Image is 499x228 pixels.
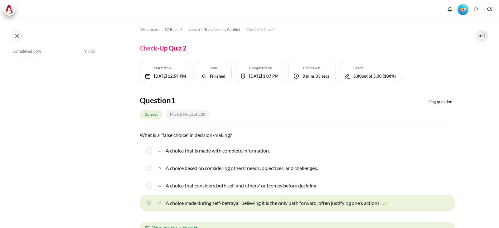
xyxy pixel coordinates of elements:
a: Lesson 4: Transforming Conflict [189,26,240,33]
span: 1 [171,96,175,105]
nav: Navigation bar [140,25,455,35]
h5: Grade [353,65,396,71]
a: User menu [483,3,496,16]
h5: Completed on [249,65,279,71]
b: 100 [384,74,391,79]
b: 5.00 [353,74,362,79]
img: Level #2 [458,4,468,15]
a: Level #2 [455,3,471,15]
a: Check-Up Quiz 2 [246,26,274,33]
p: A choice made during self-betrayal, believing it is the only path forward, often justifying one's... [166,199,380,207]
span: 9 [84,48,87,55]
a: My courses [140,26,158,33]
span: CS [483,3,496,16]
img: Correct [382,201,388,207]
span: Lesson 4: Transforming Conflict [189,27,240,32]
div: 8 mins 33 secs [303,73,329,80]
h4: Question [140,95,246,105]
div: Level #2 [458,3,468,15]
span: Check-Up Quiz 2 [246,27,274,32]
span: Completed 36% [12,48,41,55]
span: a. [158,146,164,156]
span: SG Batch 2 [165,27,182,32]
span: / 25 [88,48,95,55]
span: Flag question [429,99,452,105]
span: c. [158,181,164,191]
div: [DATE] 1:07 PM [249,73,279,80]
div: out of 5.00 ( %) [353,73,396,80]
h5: Time taken [303,65,329,71]
h5: Started on [154,65,186,71]
h5: State [210,65,225,71]
div: Mark 1.00 out of 1.00 [165,110,210,119]
img: Architeck [5,5,14,14]
a: SG Batch 2 [165,26,182,33]
p: A choice that considers both self and others' outcomes before deciding. [166,182,317,189]
span: b. [158,163,164,173]
p: A choice based on considering others' needs, objectives, and challenges. [166,164,318,172]
div: [DATE] 12:59 PM [154,73,186,80]
p: A choice that is made with complete information. [166,147,270,154]
span: d. [158,198,164,208]
button: Languages [472,5,481,14]
a: Architeck Architeck [3,3,19,16]
p: What is a "false choice" in decision-making? [140,131,455,139]
div: Finished [210,73,225,80]
span: My courses [140,27,158,32]
div: Correct [140,110,162,119]
h4: Check-Up Quiz 2 [140,44,187,52]
div: Show notification window with no new notifications [445,5,454,14]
